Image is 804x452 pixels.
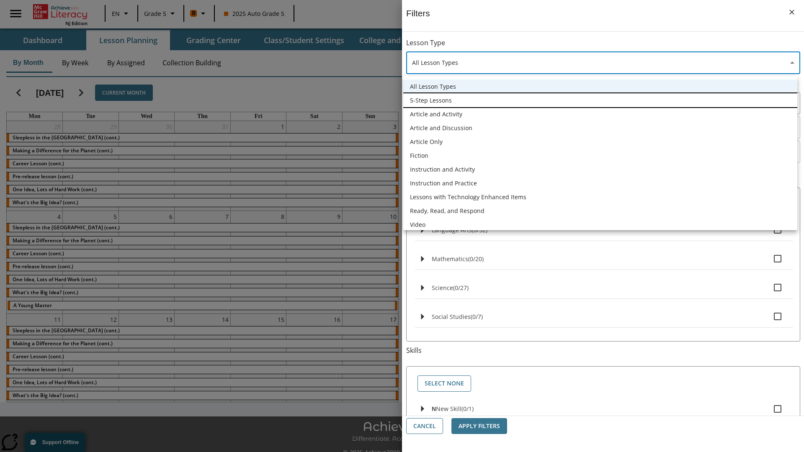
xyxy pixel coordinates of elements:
[403,80,797,93] li: All Lesson Types
[403,76,797,235] ul: Select a lesson type
[403,218,797,231] li: Video
[403,190,797,204] li: Lessons with Technology Enhanced Items
[403,149,797,162] li: Fiction
[403,176,797,190] li: Instruction and Practice
[403,107,797,121] li: Article and Activity
[403,135,797,149] li: Article Only
[403,162,797,176] li: Instruction and Activity
[403,93,797,107] li: 5-Step Lessons
[403,121,797,135] li: Article and Discussion
[403,204,797,218] li: Ready, Read, and Respond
